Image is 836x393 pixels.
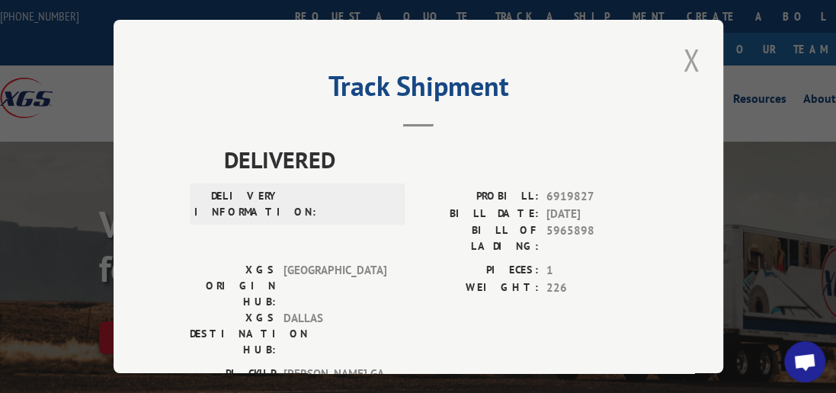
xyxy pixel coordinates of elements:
button: Close modal [678,39,704,81]
span: 6919827 [546,188,647,206]
h2: Track Shipment [190,75,647,104]
label: PROBILL: [418,188,539,206]
label: XGS DESTINATION HUB: [190,310,276,358]
label: DELIVERY INFORMATION: [194,188,280,220]
label: BILL DATE: [418,205,539,222]
span: 1 [546,262,647,280]
label: BILL OF LADING: [418,222,539,254]
span: [GEOGRAPHIC_DATA] [283,262,386,310]
span: 226 [546,279,647,296]
span: DELIVERED [224,142,647,177]
label: PIECES: [418,262,539,280]
span: 5965898 [546,222,647,254]
span: [DATE] [546,205,647,222]
label: XGS ORIGIN HUB: [190,262,276,310]
a: Open chat [784,341,825,382]
span: DALLAS [283,310,386,358]
label: WEIGHT: [418,279,539,296]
